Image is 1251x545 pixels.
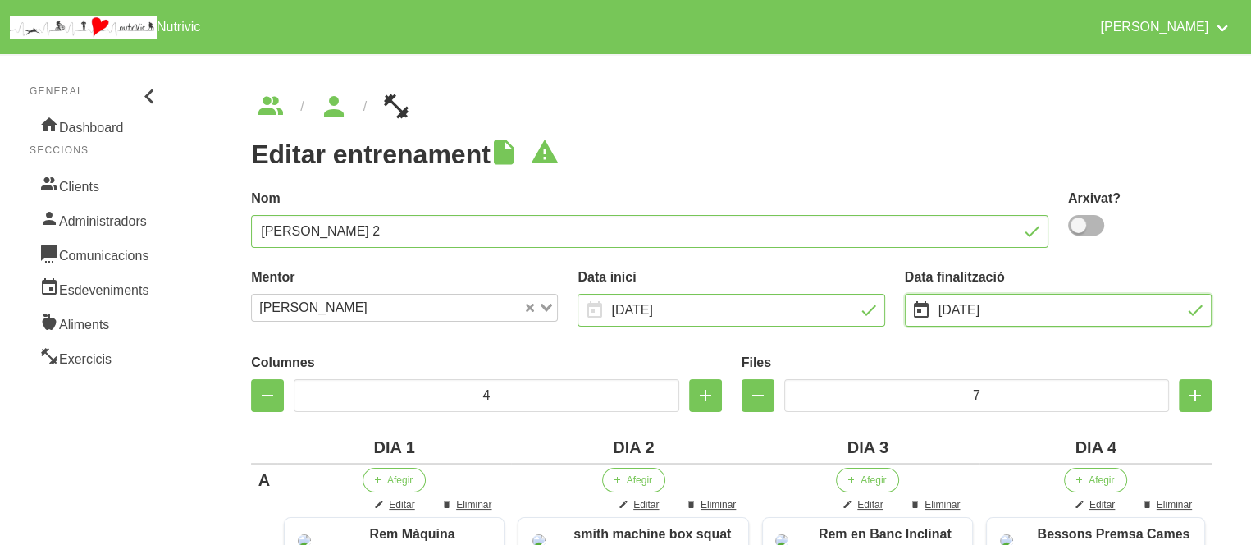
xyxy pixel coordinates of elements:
span: Bessons Premsa Cames [1037,527,1189,541]
a: Exercicis [30,340,162,374]
div: A [258,468,271,492]
span: Eliminar [701,497,736,512]
a: Comunicacions [30,236,162,271]
span: Eliminar [1157,497,1192,512]
label: Nom [251,189,1048,208]
button: Editar [609,492,672,517]
nav: breadcrumbs [251,94,1212,120]
span: Afegir [387,473,413,488]
a: Aliments [30,305,162,340]
label: Data inici [578,268,884,287]
span: Rem Màquina [370,527,455,541]
p: General [30,84,162,98]
button: Clear Selected [526,302,534,314]
button: Editar [364,492,427,517]
button: Afegir [836,468,899,492]
div: DIA 4 [986,435,1205,460]
span: Eliminar [456,497,491,512]
label: Arxivat? [1068,189,1212,208]
span: smith machine box squat [573,527,731,541]
a: Clients [30,167,162,202]
a: [PERSON_NAME] [1090,7,1241,48]
button: Editar [1065,492,1128,517]
span: [PERSON_NAME] [255,298,372,318]
label: Data finalització [905,268,1212,287]
div: Search for option [251,294,558,322]
span: Editar [389,497,414,512]
label: Mentor [251,268,558,287]
label: Files [742,353,1212,373]
button: Editar [833,492,896,517]
button: Eliminar [676,492,749,517]
button: Afegir [363,468,426,492]
span: Editar [857,497,883,512]
button: Eliminar [1132,492,1205,517]
span: Editar [1089,497,1115,512]
span: Afegir [627,473,652,488]
button: Afegir [602,468,665,492]
label: Columnes [251,353,721,373]
input: Search for option [373,298,523,318]
div: DIA 1 [284,435,505,460]
img: company_logo [10,16,157,39]
div: DIA 2 [518,435,749,460]
h1: Editar entrenament [251,140,1212,169]
button: Eliminar [431,492,505,517]
span: Eliminar [925,497,960,512]
span: Afegir [1089,473,1114,488]
span: Editar [633,497,659,512]
a: Dashboard [30,108,162,143]
p: Seccions [30,143,162,158]
span: Afegir [861,473,886,488]
a: Administradors [30,202,162,236]
button: Afegir [1064,468,1127,492]
div: DIA 3 [762,435,973,460]
button: Eliminar [900,492,973,517]
a: Esdeveniments [30,271,162,305]
span: Rem en Banc Inclinat [819,527,952,541]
